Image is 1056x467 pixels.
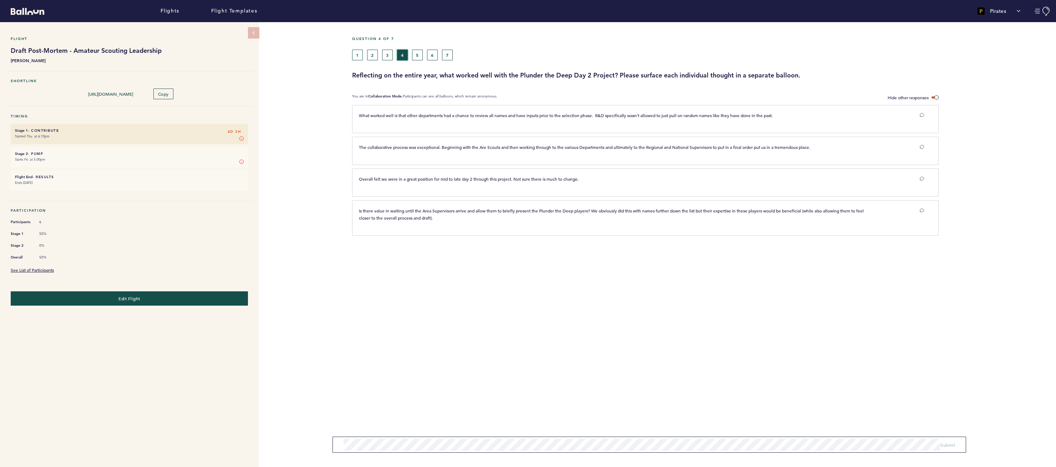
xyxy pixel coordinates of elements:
[15,151,28,156] small: Stage 2
[15,128,244,133] h6: - Contribute
[15,175,244,179] h6: - Results
[990,7,1006,15] p: Pirates
[367,50,378,60] button: 2
[15,151,244,156] h6: - Pump
[11,114,248,119] h5: Timing
[15,157,45,162] time: Starts Fri. at 5:00pm
[11,254,32,261] span: Overall
[118,296,140,301] span: Edit Flight
[11,46,248,55] h1: Draft Post-Mortem - Amateur Scouting Leadership
[39,220,61,225] span: 6
[352,50,363,60] button: 1
[11,242,32,249] span: Stage 2
[11,230,32,237] span: Stage 1
[11,219,32,226] span: Participants
[352,94,497,101] p: You are in Participants can see all balloons, which remain anonymous.
[11,208,248,213] h5: Participation
[11,8,44,15] svg: Balloon
[382,50,393,60] button: 3
[352,71,1051,80] h3: Reflecting on the entire year, what worked well with the Plunder the Deep Day 2 Project? Please s...
[940,441,955,448] button: Submit
[15,134,50,139] time: Started Thu. at 6:10pm
[11,267,54,273] a: See List of Participants
[153,89,173,99] button: Copy
[39,255,61,260] span: 50%
[1035,7,1051,16] button: Manage Account
[412,50,423,60] button: 5
[5,7,44,15] a: Balloon
[11,79,248,83] h5: Shortlink
[940,442,955,448] span: Submit
[427,50,438,60] button: 6
[15,175,32,179] small: Flight End
[11,36,248,41] h5: Flight
[161,7,179,15] a: Flights
[359,144,810,150] span: The collaborative process was exceptional. Beginning with the Are Scouts and then working through...
[15,180,32,185] time: Ends [DATE]
[352,36,1051,41] h5: Question 4 of 7
[359,112,773,118] span: What worked well is that other departments had a chance to review all names and have inputs prior...
[359,176,579,182] span: Overall felt we were in a great position for mid to late day 2 through this project. Not sure the...
[442,50,453,60] button: 7
[228,128,241,135] span: 4D 3H
[368,94,403,99] b: Collaboration Mode.
[158,91,169,97] span: Copy
[11,57,248,64] b: [PERSON_NAME]
[359,208,865,221] span: Is there value in waiting until the Area Supervisors arrive and allow them to briefly present the...
[15,128,28,133] small: Stage 1
[211,7,258,15] a: Flight Templates
[888,95,929,100] span: Hide other responses
[11,291,248,306] button: Edit Flight
[39,231,61,236] span: 50%
[974,4,1024,18] button: Pirates
[39,243,61,248] span: 0%
[397,50,408,60] button: 4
